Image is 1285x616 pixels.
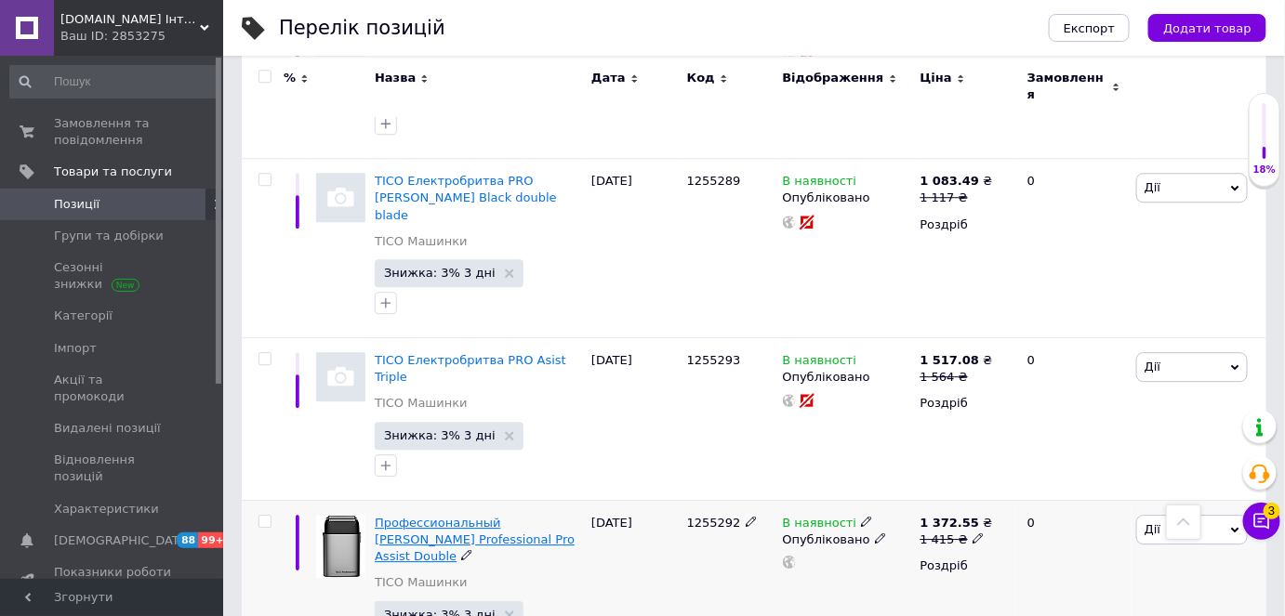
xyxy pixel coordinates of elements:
span: В наявності [783,174,857,193]
span: Дії [1145,522,1160,536]
span: Імпорт [54,340,97,357]
div: Перелік позицій [279,19,445,38]
span: Дата [591,70,626,86]
span: Відображення [783,70,884,86]
div: Роздріб [921,216,1012,233]
input: Пошук [9,65,219,98]
span: Характеристики [54,501,159,518]
span: Замовлення та повідомлення [54,115,172,149]
div: Роздріб [921,557,1012,574]
span: Код [687,70,715,86]
div: 1 117 ₴ [921,190,993,206]
b: 1 372.55 [921,516,980,530]
b: 1 083.49 [921,174,980,188]
span: Назва [375,70,416,86]
span: Показники роботи компанії [54,564,172,597]
b: 1 517.08 [921,353,980,367]
div: ₴ [921,173,993,190]
div: [DATE] [587,338,682,501]
span: % [284,70,296,86]
div: Роздріб [921,395,1012,412]
span: В наявності [783,516,857,535]
span: Дії [1145,360,1160,374]
span: Відновлення позицій [54,452,172,485]
div: 1 415 ₴ [921,531,993,548]
span: Додати товар [1163,21,1252,35]
div: 0 [1016,338,1132,501]
a: Профессиональный [PERSON_NAME] Professional Pro Assist Double [375,516,575,563]
a: TICO Електробритва PRO Asist Triple [375,353,566,384]
div: 18% [1250,164,1279,177]
span: Групи та добірки [54,228,164,244]
span: 99+ [198,532,229,548]
img: Профессиональный шейвер Tico Professional Pro Assist Double [316,515,365,579]
span: 1255292 [687,516,741,530]
img: TICO Електробритва PRO Asist Triple [316,352,365,401]
span: Знижка: 3% 3 дні [384,429,496,441]
span: Дії [1145,180,1160,194]
div: Ваш ID: 2853275 [60,28,223,45]
span: Експорт [1064,21,1116,35]
span: 88 [177,532,198,548]
span: Видалені позиції [54,420,161,437]
span: 1255293 [687,353,741,367]
a: TICO Машинки [375,233,468,250]
div: [DATE] [587,159,682,338]
span: [DEMOGRAPHIC_DATA] [54,532,192,549]
a: TICO Машинки [375,574,468,591]
span: Замовлення [1027,70,1107,103]
div: ₴ [921,515,993,531]
span: Сезонні знижки [54,259,172,293]
span: В наявності [783,353,857,373]
div: Опубліковано [783,190,911,206]
span: Категорії [54,308,113,324]
span: Profblesk.com.ua Інтернет-магазин професійної косметики. "Безкоштовна доставка від 1199 грн" [60,11,200,28]
div: 0 [1016,159,1132,338]
a: TICO Електробритва PRO [PERSON_NAME] Black double blade [375,174,557,221]
span: Знижка: 3% 3 дні [384,267,496,279]
div: 1 564 ₴ [921,369,993,386]
span: 3 [1264,503,1280,519]
span: Ціна [921,70,952,86]
button: Чат з покупцем3 [1243,503,1280,540]
span: Акції та промокоди [54,372,172,405]
a: TICO Машинки [375,395,468,412]
span: Позиції [54,196,99,213]
button: Експорт [1049,14,1131,42]
button: Додати товар [1148,14,1266,42]
span: 1255289 [687,174,741,188]
img: TICO Електробритва PRO Shaver Black double blade [316,173,365,222]
div: Опубліковано [783,369,911,386]
div: ₴ [921,352,993,369]
span: Товари та послуги [54,164,172,180]
div: Опубліковано [783,531,911,548]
